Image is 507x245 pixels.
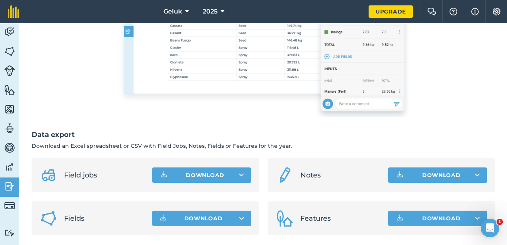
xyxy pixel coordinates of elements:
span: Geluk [163,7,182,16]
button: Download [152,167,251,183]
img: Fields icon [39,209,58,228]
img: svg+xml;base64,PD94bWwgdmVyc2lvbj0iMS4wIiBlbmNvZGluZz0idXRmLTgiPz4KPCEtLSBHZW5lcmF0b3I6IEFkb2JlIE... [4,200,15,211]
img: A cog icon [492,8,501,15]
button: Download [388,211,487,226]
img: Download icon [159,171,168,180]
img: svg+xml;base64,PHN2ZyB4bWxucz0iaHR0cDovL3d3dy53My5vcmcvMjAwMC9zdmciIHdpZHRoPSI1NiIgaGVpZ2h0PSI2MC... [4,84,15,96]
img: fieldmargin Logo [8,5,19,18]
span: 1 [497,219,503,225]
img: A question mark icon [449,8,458,15]
span: Download [184,215,223,222]
img: svg+xml;base64,PD94bWwgdmVyc2lvbj0iMS4wIiBlbmNvZGluZz0idXRmLTgiPz4KPCEtLSBHZW5lcmF0b3I6IEFkb2JlIE... [4,229,15,237]
img: svg+xml;base64,PD94bWwgdmVyc2lvbj0iMS4wIiBlbmNvZGluZz0idXRmLTgiPz4KPCEtLSBHZW5lcmF0b3I6IEFkb2JlIE... [4,26,15,38]
img: svg+xml;base64,PD94bWwgdmVyc2lvbj0iMS4wIiBlbmNvZGluZz0idXRmLTgiPz4KPCEtLSBHZW5lcmF0b3I6IEFkb2JlIE... [4,142,15,154]
img: svg+xml;base64,PD94bWwgdmVyc2lvbj0iMS4wIiBlbmNvZGluZz0idXRmLTgiPz4KPCEtLSBHZW5lcmF0b3I6IEFkb2JlIE... [4,181,15,192]
span: Features [300,213,382,224]
img: svg+xml;base64,PD94bWwgdmVyc2lvbj0iMS4wIiBlbmNvZGluZz0idXRmLTgiPz4KPCEtLSBHZW5lcmF0b3I6IEFkb2JlIE... [276,166,294,184]
span: 2025 [203,7,217,16]
img: svg+xml;base64,PD94bWwgdmVyc2lvbj0iMS4wIiBlbmNvZGluZz0idXRmLTgiPz4KPCEtLSBHZW5lcmF0b3I6IEFkb2JlIE... [4,65,15,76]
img: Features icon [276,209,294,228]
button: Download [152,211,251,226]
img: Download icon [395,171,404,180]
img: Download icon [395,214,404,223]
img: svg+xml;base64,PHN2ZyB4bWxucz0iaHR0cDovL3d3dy53My5vcmcvMjAwMC9zdmciIHdpZHRoPSI1NiIgaGVpZ2h0PSI2MC... [4,103,15,115]
img: svg+xml;base64,PHN2ZyB4bWxucz0iaHR0cDovL3d3dy53My5vcmcvMjAwMC9zdmciIHdpZHRoPSIxNyIgaGVpZ2h0PSIxNy... [471,7,479,16]
img: Two speech bubbles overlapping with the left bubble in the forefront [427,8,436,15]
iframe: Intercom live chat [481,219,499,237]
a: Upgrade [369,5,413,18]
button: Download [388,167,487,183]
span: Fields [64,213,146,224]
img: svg+xml;base64,PD94bWwgdmVyc2lvbj0iMS4wIiBlbmNvZGluZz0idXRmLTgiPz4KPCEtLSBHZW5lcmF0b3I6IEFkb2JlIE... [39,166,58,184]
span: Notes [300,170,382,181]
span: Field jobs [64,170,146,181]
p: Download an Excel spreadsheet or CSV with Field Jobs, Notes, Fields or Features for the year. [32,142,495,150]
img: svg+xml;base64,PD94bWwgdmVyc2lvbj0iMS4wIiBlbmNvZGluZz0idXRmLTgiPz4KPCEtLSBHZW5lcmF0b3I6IEFkb2JlIE... [4,123,15,134]
img: svg+xml;base64,PHN2ZyB4bWxucz0iaHR0cDovL3d3dy53My5vcmcvMjAwMC9zdmciIHdpZHRoPSI1NiIgaGVpZ2h0PSI2MC... [4,46,15,57]
h2: Data export [32,129,495,140]
img: svg+xml;base64,PD94bWwgdmVyc2lvbj0iMS4wIiBlbmNvZGluZz0idXRmLTgiPz4KPCEtLSBHZW5lcmF0b3I6IEFkb2JlIE... [4,161,15,173]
